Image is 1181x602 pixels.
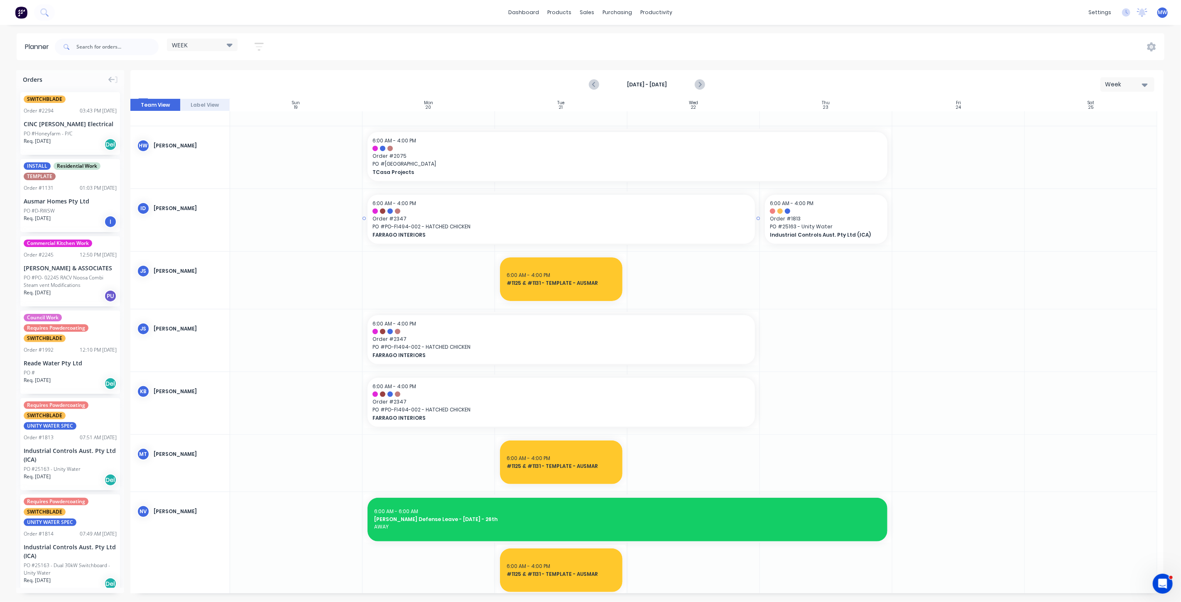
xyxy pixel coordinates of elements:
[24,289,51,296] span: Req. [DATE]
[24,577,51,584] span: Req. [DATE]
[80,530,117,538] div: 07:49 AM [DATE]
[24,346,54,354] div: Order # 1992
[374,516,881,523] span: [PERSON_NAME] Defense Leave - [DATE] - 26th
[24,422,76,430] span: UNITY WATER SPEC
[24,562,117,577] div: PO #25163 - Dual 30kW Switchboard - Unity Water
[372,406,750,414] span: PO # PO-FI494-002 - HATCHED CHICKEN
[507,455,550,462] span: 6:00 AM - 4:00 PM
[770,215,882,223] span: Order # 1813
[137,385,149,398] div: KB
[372,231,712,239] span: FARRAGO INTERIORS
[24,519,76,526] span: UNITY WATER SPEC
[54,162,100,170] span: Residential Work
[770,231,871,239] span: Industrial Controls Aust. Pty Ltd (ICA)
[80,346,117,354] div: 12:10 PM [DATE]
[1158,9,1167,16] span: MW
[154,508,223,515] div: [PERSON_NAME]
[24,120,117,128] div: CINC [PERSON_NAME] Electrical
[24,130,72,137] div: PO #Honeyfarm - P/C
[507,570,616,578] span: #1125 & #1131 - TEMPLATE - AUSMAR
[154,267,223,275] div: [PERSON_NAME]
[104,377,117,390] div: Del
[154,205,223,212] div: [PERSON_NAME]
[104,215,117,228] div: I
[1088,100,1094,105] div: Sat
[823,105,829,110] div: 23
[372,223,750,230] span: PO # PO-FI494-002 - HATCHED CHICKEN
[24,162,51,170] span: INSTALL
[24,498,88,505] span: Requires Powdercoating
[1105,80,1143,89] div: Week
[372,215,750,223] span: Order # 2347
[770,223,882,230] span: PO # 25163 - Unity Water
[822,100,830,105] div: Thu
[372,343,750,351] span: PO # PO-FI494-002 - HATCHED CHICKEN
[24,215,51,222] span: Req. [DATE]
[130,99,180,111] button: Team View
[374,508,418,515] span: 6:00 AM - 6:00 AM
[372,383,416,390] span: 6:00 AM - 4:00 PM
[23,75,42,84] span: Orders
[507,272,550,279] span: 6:00 AM - 4:00 PM
[507,563,550,570] span: 6:00 AM - 4:00 PM
[372,200,416,207] span: 6:00 AM - 4:00 PM
[507,463,616,470] span: #1125 & #1131 - TEMPLATE - AUSMAR
[104,578,117,590] div: Del
[24,314,62,321] span: Council Work
[372,335,750,343] span: Order # 2347
[24,359,117,367] div: Reade Water Pty Ltd
[372,152,882,160] span: Order # 2075
[24,264,117,272] div: [PERSON_NAME] & ASSOCIATES
[104,138,117,151] div: Del
[80,434,117,441] div: 07:51 AM [DATE]
[137,505,149,518] div: NV
[24,251,54,259] div: Order # 2245
[24,274,117,289] div: PO #PO- 02245 RACV Noosa Combi Steam vent Modifications
[689,100,698,105] div: Wed
[154,325,223,333] div: [PERSON_NAME]
[426,105,431,110] div: 20
[1100,77,1154,92] button: Week
[24,137,51,145] span: Req. [DATE]
[137,448,149,460] div: mt
[154,142,223,149] div: [PERSON_NAME]
[424,100,433,105] div: Mon
[559,105,563,110] div: 21
[24,465,81,473] div: PO #25163 - Unity Water
[24,95,66,103] span: SWITCHBLADE
[374,523,881,531] span: AWAY
[15,6,27,19] img: Factory
[24,197,117,206] div: Ausmar Homes Pty Ltd
[24,473,51,480] span: Req. [DATE]
[172,41,188,49] span: WEEK
[1088,105,1093,110] div: 25
[137,202,149,215] div: ID
[956,100,961,105] div: Fri
[507,279,616,287] span: #1125 & #1131 - TEMPLATE - AUSMAR
[1084,6,1115,19] div: settings
[372,320,416,327] span: 6:00 AM - 4:00 PM
[137,139,149,152] div: HW
[558,100,565,105] div: Tue
[637,6,677,19] div: productivity
[24,508,66,516] span: SWITCHBLADE
[576,6,599,19] div: sales
[24,324,88,332] span: Requires Powdercoating
[137,265,149,277] div: JS
[154,450,223,458] div: [PERSON_NAME]
[80,184,117,192] div: 01:03 PM [DATE]
[294,105,298,110] div: 19
[76,39,159,55] input: Search for orders...
[104,290,117,302] div: PU
[1153,574,1173,594] iframe: Intercom live chat
[24,107,54,115] div: Order # 2294
[137,323,149,335] div: JS
[24,377,51,384] span: Req. [DATE]
[24,335,66,342] span: SWITCHBLADE
[24,412,66,419] span: SWITCHBLADE
[24,530,54,538] div: Order # 1814
[956,105,961,110] div: 24
[599,6,637,19] div: purchasing
[24,446,117,464] div: Industrial Controls Aust. Pty Ltd (ICA)
[372,169,831,176] span: TCasa Projects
